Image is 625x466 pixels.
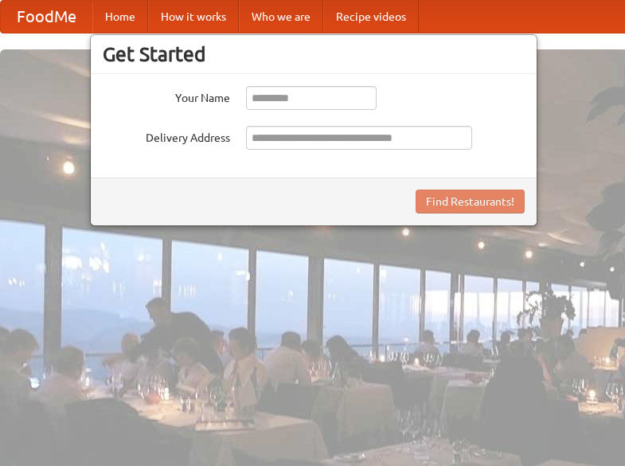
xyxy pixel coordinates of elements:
[1,1,92,33] a: FoodMe
[239,1,323,33] a: Who we are
[323,1,419,33] a: Recipe videos
[103,86,230,106] label: Your Name
[103,42,525,66] h3: Get Started
[416,190,525,213] button: Find Restaurants!
[92,1,148,33] a: Home
[148,1,239,33] a: How it works
[103,126,230,146] label: Delivery Address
